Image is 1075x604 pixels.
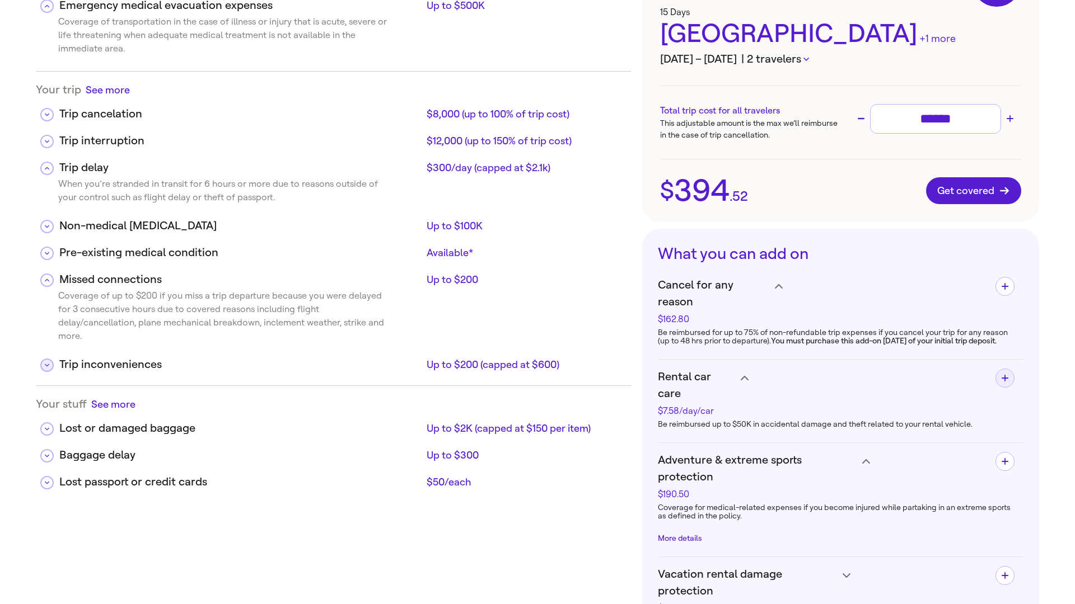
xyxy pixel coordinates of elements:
span: $ [660,179,674,202]
p: This adjustable amount is the max we’ll reimburse in the case of trip cancellation. [660,117,840,141]
h3: [DATE] – [DATE] [660,51,1021,68]
span: Rental car care [658,369,735,402]
div: Up to $200 [427,273,622,286]
div: $190.50 [658,490,857,499]
div: $7.58 [658,407,735,416]
span: Adventure & extreme sports protection [658,452,857,485]
div: Coverage for medical-related expenses if you become injured while partaking in an extreme sports ... [658,499,1015,548]
div: Your trip [36,83,631,97]
span: Vacation rental damage protection [658,566,837,600]
div: $300/day (capped at $2.1k) [427,161,622,174]
button: Add [995,369,1015,388]
h3: 15 Days [660,7,1021,17]
div: Non-medical [MEDICAL_DATA] [59,218,422,234]
div: Baggage delayUp to $300 [36,438,631,465]
div: Be reimbursed up to $50K in accidental damage and theft related to your rental vehicle. [658,416,1015,433]
div: Lost passport or credit cards$50/each [36,465,631,492]
div: Trip delay [59,159,422,176]
span: Cancel for any reason [658,277,769,310]
h3: Total trip cost for all travelers [660,104,840,117]
button: Get covered [926,177,1021,204]
h4: Adventure & extreme sports protection$190.50 [658,452,870,499]
div: [GEOGRAPHIC_DATA] [660,17,1021,51]
h3: What you can add on [658,244,1023,263]
span: . [730,190,732,203]
div: Trip interruption$12,000 (up to 150% of trip cost) [36,124,631,150]
button: Add [995,277,1015,296]
div: $50/each [427,475,622,489]
div: Missed connectionsUp to $200 [36,262,631,289]
div: Trip interruption [59,133,422,149]
div: Trip cancelation$8,000 (up to 100% of trip cost) [36,97,631,124]
div: Up to $200 (capped at $600) [427,358,622,371]
div: Trip inconveniencesUp to $200 (capped at $600) [36,347,631,374]
div: Trip delay$300/day (capped at $2.1k) [36,150,631,177]
div: Baggage delay [59,447,422,464]
button: Increase trip cost [1003,112,1017,125]
div: Missed connectionsUp to $200 [36,289,631,347]
div: Pre-existing medical condition [59,244,422,261]
div: Be reimbursed for up to 75% of non-refundable trip expenses if you cancel your trip for any reaso... [658,324,1015,350]
div: Trip cancelation [59,106,422,122]
div: +1 more [919,31,956,46]
span: 52 [732,190,748,203]
div: Your stuff [36,397,631,411]
span: Get covered [937,185,1010,196]
div: Coverage of transportation in the case of illness or injury that is acute, severe or life threate... [36,15,393,60]
div: Up to $300 [427,449,622,462]
button: Decrease trip cost [854,112,868,125]
h4: Rental car care$7.58/day/car [658,369,749,416]
div: Up to $100K [427,219,622,233]
div: Available* [427,246,622,259]
strong: You must purchase this add-on [DATE] of your initial trip deposit. [771,336,997,346]
div: When you’re stranded in transit for 6 hours or more due to reasons outside of your control such a... [36,177,393,209]
button: Add [995,566,1015,585]
button: More details [658,534,702,543]
input: Trip cost [875,109,996,129]
div: Lost passport or credit cards [59,474,422,490]
button: Add [995,452,1015,471]
div: Missed connections [59,271,422,288]
div: Up to $2K (capped at $150 per item) [427,422,622,435]
div: Emergency medical evacuation expensesUp to $500K [36,177,631,209]
span: /day/car [679,405,714,416]
div: Non-medical [MEDICAL_DATA]Up to $100K [36,209,631,235]
div: $8,000 (up to 100% of trip cost) [427,107,622,121]
div: Trip inconveniences [59,356,422,373]
div: Lost or damaged baggage [59,420,422,437]
span: 394 [674,176,730,206]
div: $12,000 (up to 150% of trip cost) [427,134,622,148]
div: Pre-existing medical conditionAvailable* [36,235,631,262]
h4: Cancel for any reason$162.80 [658,277,782,324]
div: $162.80 [658,315,769,324]
div: Emergency medical evacuation expensesUp to $500K [36,15,631,60]
div: Coverage of up to $200 if you miss a trip departure because you were delayed for 3 consecutive ho... [36,289,393,347]
div: Lost or damaged baggageUp to $2K (capped at $150 per item) [36,411,631,438]
button: See more [91,397,135,411]
button: | 2 travelers [741,51,809,68]
button: See more [86,83,130,97]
